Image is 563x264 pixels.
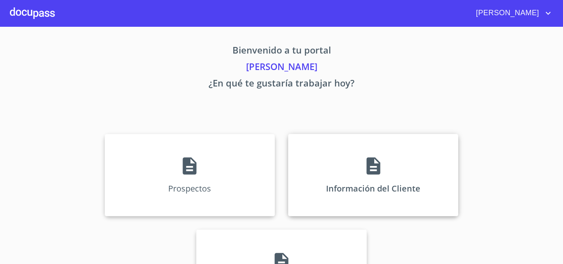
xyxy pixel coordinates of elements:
button: account of current user [470,7,553,20]
p: ¿En qué te gustaría trabajar hoy? [28,76,535,93]
span: [PERSON_NAME] [470,7,543,20]
p: [PERSON_NAME] [28,60,535,76]
p: Información del Cliente [326,183,420,194]
p: Bienvenido a tu portal [28,43,535,60]
p: Prospectos [168,183,211,194]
